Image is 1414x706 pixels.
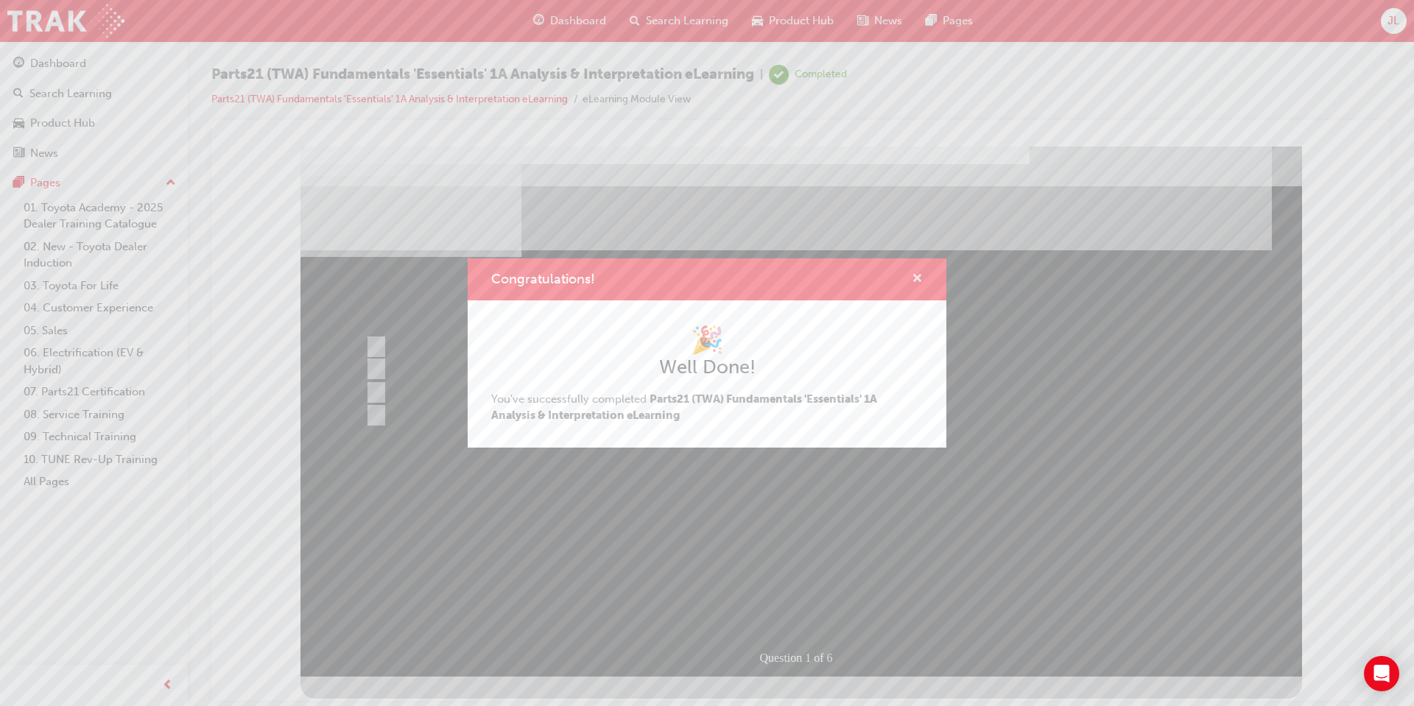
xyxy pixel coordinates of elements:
div: Open Intercom Messenger [1364,656,1399,691]
span: Parts21 (TWA) Fundamentals 'Essentials' 1A Analysis & Interpretation eLearning [491,392,877,423]
h2: Well Done! [491,356,923,379]
button: cross-icon [912,270,923,289]
span: You've successfully completed [491,392,877,423]
div: Congratulations! [468,258,946,448]
div: Question 1 of 6 [535,501,633,523]
span: Congratulations! [491,271,595,287]
h1: 🎉 [491,324,923,356]
span: cross-icon [912,273,923,286]
div: Multiple Choice Quiz [77,530,1079,569]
